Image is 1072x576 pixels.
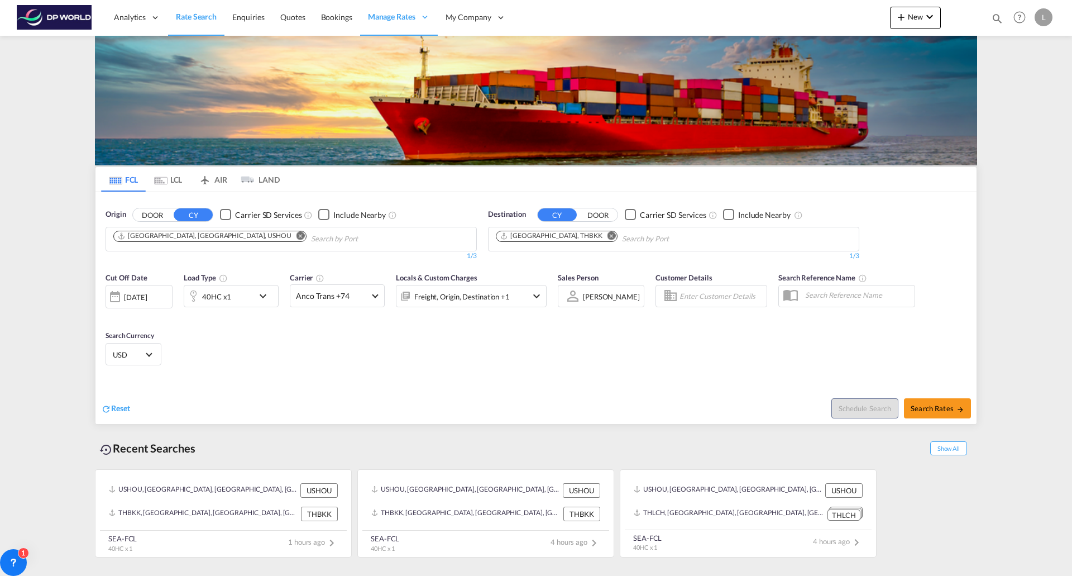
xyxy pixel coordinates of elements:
[679,288,763,304] input: Enter Customer Details
[890,7,941,29] button: icon-plus 400-fgNewicon-chevron-down
[111,403,130,413] span: Reset
[198,173,212,182] md-icon: icon-airplane
[95,436,200,461] div: Recent Searches
[1035,8,1052,26] div: L
[488,251,859,261] div: 1/3
[894,10,908,23] md-icon: icon-plus 400-fg
[956,406,964,413] md-icon: icon-arrow-right
[620,469,877,558] recent-search-card: USHOU, [GEOGRAPHIC_DATA], [GEOGRAPHIC_DATA], [GEOGRAPHIC_DATA], [GEOGRAPHIC_DATA], [GEOGRAPHIC_DA...
[99,443,113,456] md-icon: icon-backup-restore
[109,483,298,498] div: USHOU, Houston, TX, United States, North America, Americas
[220,209,301,221] md-checkbox: Checkbox No Ink
[112,227,422,248] md-chips-wrap: Chips container. Use arrow keys to select chips.
[551,537,601,546] span: 4 hours ago
[582,288,641,304] md-select: Sales Person: Laura Zurcher
[124,292,147,302] div: [DATE]
[202,289,231,304] div: 40HC x1
[288,537,338,546] span: 1 hours ago
[622,230,728,248] input: Chips input.
[106,285,173,308] div: [DATE]
[831,398,898,418] button: Note: By default Schedule search will only considerorigin ports, destination ports and cut off da...
[114,12,146,23] span: Analytics
[106,273,147,282] span: Cut Off Date
[563,483,600,498] div: USHOU
[723,209,791,221] md-checkbox: Checkbox No Ink
[655,273,712,282] span: Customer Details
[301,507,338,521] div: THBKK
[112,346,155,363] md-select: Select Currency: $ USDUnited States Dollar
[991,12,1003,29] div: icon-magnify
[538,208,577,221] button: CY
[357,469,614,558] recent-search-card: USHOU, [GEOGRAPHIC_DATA], [GEOGRAPHIC_DATA], [GEOGRAPHIC_DATA], [GEOGRAPHIC_DATA], [GEOGRAPHIC_DA...
[858,274,867,283] md-icon: Your search will be saved by the below given name
[371,507,561,521] div: THBKK, Bangkok, Thailand, South East Asia, Asia Pacific
[300,483,338,498] div: USHOU
[95,36,977,165] img: LCL+%26+FCL+BACKGROUND.png
[108,534,137,544] div: SEA-FCL
[146,167,190,192] md-tab-item: LCL
[290,273,324,282] span: Carrier
[190,167,235,192] md-tab-item: AIR
[825,483,863,498] div: USHOU
[184,273,228,282] span: Load Type
[176,12,217,21] span: Rate Search
[219,274,228,283] md-icon: icon-information-outline
[1010,8,1035,28] div: Help
[894,12,936,21] span: New
[530,289,543,303] md-icon: icon-chevron-down
[101,404,111,414] md-icon: icon-refresh
[289,231,306,242] button: Remove
[101,167,146,192] md-tab-item: FCL
[280,12,305,22] span: Quotes
[923,10,936,23] md-icon: icon-chevron-down
[633,544,657,551] span: 40HC x 1
[930,441,967,455] span: Show All
[488,209,526,220] span: Destination
[850,536,863,549] md-icon: icon-chevron-right
[911,404,964,413] span: Search Rates
[558,273,599,282] span: Sales Person
[587,536,601,550] md-icon: icon-chevron-right
[8,517,47,559] iframe: Chat
[106,307,114,322] md-datepicker: Select
[108,545,132,552] span: 40HC x 1
[184,285,279,307] div: 40HC x1icon-chevron-down
[318,209,386,221] md-checkbox: Checkbox No Ink
[904,398,971,418] button: Search Ratesicon-arrow-right
[625,209,706,221] md-checkbox: Checkbox No Ink
[371,534,399,544] div: SEA-FCL
[95,192,977,424] div: OriginDOOR CY Checkbox No InkUnchecked: Search for CY (Container Yard) services for all selected ...
[117,231,294,241] div: Press delete to remove this chip.
[827,510,860,521] div: THLCH
[578,208,618,221] button: DOOR
[174,208,213,221] button: CY
[296,291,368,302] span: Anco Trans +74
[315,274,324,283] md-icon: The selected Trucker/Carrierwill be displayed in the rate results If the rates are from another f...
[117,231,291,241] div: Houston, TX, USHOU
[813,537,863,546] span: 4 hours ago
[333,210,386,221] div: Include Nearby
[494,227,733,248] md-chips-wrap: Chips container. Use arrow keys to select chips.
[446,12,491,23] span: My Company
[634,483,822,498] div: USHOU, Houston, TX, United States, North America, Americas
[368,11,415,22] span: Manage Rates
[101,403,130,415] div: icon-refreshReset
[800,287,915,303] input: Search Reference Name
[371,545,395,552] span: 40HC x 1
[113,350,144,360] span: USD
[794,211,803,220] md-icon: Unchecked: Ignores neighbouring ports when fetching rates.Checked : Includes neighbouring ports w...
[563,507,600,521] div: THBKK
[232,12,265,22] span: Enquiries
[388,211,397,220] md-icon: Unchecked: Ignores neighbouring ports when fetching rates.Checked : Includes neighbouring ports w...
[106,331,154,340] span: Search Currency
[634,507,825,521] div: THLCH, Laem Chabang, Thailand, South East Asia, Asia Pacific
[1010,8,1029,27] span: Help
[738,210,791,221] div: Include Nearby
[95,469,352,558] recent-search-card: USHOU, [GEOGRAPHIC_DATA], [GEOGRAPHIC_DATA], [GEOGRAPHIC_DATA], [GEOGRAPHIC_DATA], [GEOGRAPHIC_DA...
[256,289,275,303] md-icon: icon-chevron-down
[235,167,280,192] md-tab-item: LAND
[778,273,867,282] span: Search Reference Name
[109,507,298,521] div: THBKK, Bangkok, Thailand, South East Asia, Asia Pacific
[583,292,640,301] div: [PERSON_NAME]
